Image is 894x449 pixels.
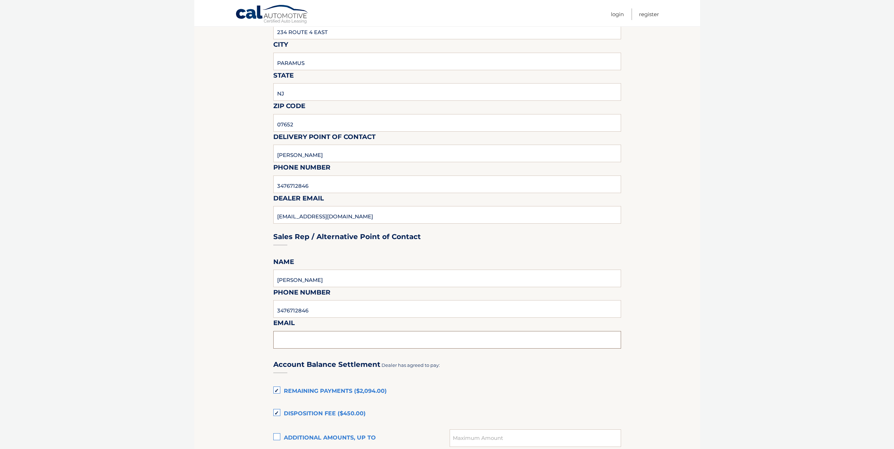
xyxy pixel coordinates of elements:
label: Remaining Payments ($2,094.00) [273,384,621,398]
label: Dealer Email [273,193,324,206]
label: Delivery Point of Contact [273,132,376,145]
span: Dealer has agreed to pay: [381,362,440,368]
label: Email [273,318,295,331]
a: Login [611,8,624,20]
label: Phone Number [273,162,331,175]
label: Zip Code [273,101,305,114]
label: City [273,39,288,52]
label: Disposition Fee ($450.00) [273,407,621,421]
input: Maximum Amount [450,429,621,447]
label: Name [273,257,294,270]
a: Register [639,8,659,20]
label: Phone Number [273,287,331,300]
a: Cal Automotive [235,5,309,25]
h3: Sales Rep / Alternative Point of Contact [273,232,421,241]
h3: Account Balance Settlement [273,360,380,369]
label: Additional amounts, up to [273,431,450,445]
label: State [273,70,294,83]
